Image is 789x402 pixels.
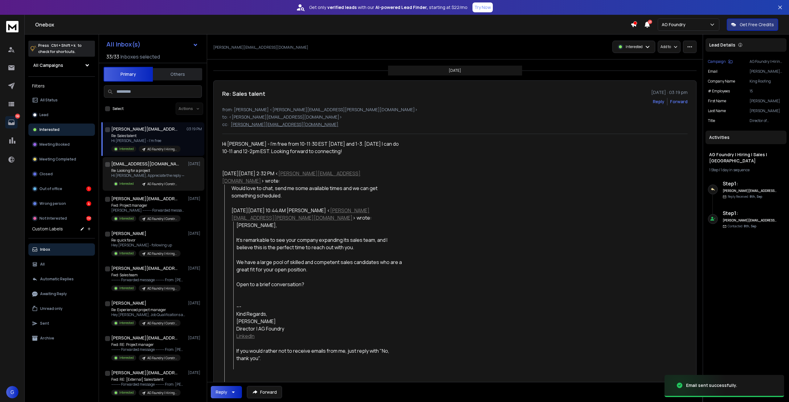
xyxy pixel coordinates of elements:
button: Meeting Completed [28,153,95,165]
span: 8th, Sep [750,194,762,199]
p: Re: Experienced project manager [111,307,185,312]
button: Reply [211,386,242,398]
h1: [PERSON_NAME][EMAIL_ADDRESS][DOMAIN_NAME] [111,265,179,271]
p: Closed [39,172,53,177]
button: Meeting Booked [28,138,95,151]
button: Lead [28,109,95,121]
p: AG Foundry | Construction Project Manager | Construction | [GEOGRAPHIC_DATA] [147,182,177,186]
button: All Status [28,94,95,106]
h6: [PERSON_NAME][EMAIL_ADDRESS][PERSON_NAME][DOMAIN_NAME] [723,218,777,223]
p: Fwd: RE: [External] Sales talent [111,377,185,382]
p: Sent [40,321,49,326]
button: Archive [28,332,95,344]
button: Interested [28,124,95,136]
button: Out of office1 [28,183,95,195]
p: Fwd: Project manager [111,203,185,208]
p: [PERSON_NAME] [750,99,784,104]
p: 15 [750,89,784,94]
p: Fwd: RE: Project manager [111,342,185,347]
div: If you would rather not to receive emails from me, just reply with "No, thank you". [236,347,402,362]
div: | [709,168,783,173]
h1: All Inbox(s) [106,41,141,47]
button: G [6,386,18,398]
p: Get only with our starting at $22/mo [309,4,468,10]
span: 8th, Sep [744,224,756,228]
button: Inbox [28,243,95,256]
div: Kind Regards, [236,310,402,318]
div: Hi [PERSON_NAME] - I'm free from 10-11:30 EST [DATE] and 1-3. [DATE] I can do 10-11 and 12-2pm ES... [222,140,402,155]
h1: Onebox [35,21,631,28]
p: Hey [PERSON_NAME], Job Qualifications and [111,312,185,317]
p: Interested [119,251,134,256]
h1: [PERSON_NAME][EMAIL_ADDRESS][DOMAIN_NAME] [111,196,179,202]
p: Interested [119,355,134,360]
span: 1 day in sequence [721,167,750,173]
h1: All Campaigns [33,62,63,68]
p: [PERSON_NAME][EMAIL_ADDRESS][DOMAIN_NAME] [750,69,784,74]
p: Lead [39,112,48,117]
a: [PERSON_NAME][EMAIL_ADDRESS][DOMAIN_NAME] [222,170,361,184]
p: Interested [119,286,134,290]
p: AG Foundry | Hiring | Sales | [GEOGRAPHIC_DATA] [750,59,784,64]
p: Fwd: Sales team [111,273,185,278]
p: Company Name [708,79,735,84]
p: Unread only [40,306,63,311]
p: Interested [119,216,134,221]
button: Awaiting Reply [28,288,95,300]
div: It’s remarkable to see your company expanding its sales team, and I believe this is the perfect t... [236,236,402,251]
p: AG Foundry | Construction Project Manager | Construction | [GEOGRAPHIC_DATA] [147,321,177,326]
div: Email sent successfully. [686,382,737,388]
p: Campaign [708,59,726,64]
p: # Employees [708,89,730,94]
p: [PERSON_NAME][EMAIL_ADDRESS][DOMAIN_NAME] [231,121,338,128]
strong: AI-powered Lead Finder, [375,4,428,10]
p: Hi [PERSON_NAME] - I'm free [111,138,181,143]
p: Try Now [474,4,491,10]
p: Reply Received [728,194,762,199]
p: [PERSON_NAME] [750,108,784,113]
h1: [PERSON_NAME] [111,300,146,306]
h1: [EMAIL_ADDRESS][DOMAIN_NAME] [111,161,179,167]
div: Forward [670,99,688,105]
label: Select [112,106,124,111]
p: Lead Details [709,42,735,48]
button: Automatic Replies [28,273,95,285]
p: Interested [119,181,134,186]
div: [PERSON_NAME], [236,221,402,229]
a: 196 [5,116,18,128]
h3: Custom Labels [32,226,63,232]
h1: [PERSON_NAME][EMAIL_ADDRESS][DOMAIN_NAME] [111,335,179,341]
button: All [28,258,95,270]
p: AG Foundry | Hiring | Sales | [GEOGRAPHIC_DATA] [147,391,177,395]
p: from: [PERSON_NAME] <[PERSON_NAME][EMAIL_ADDRESS][PERSON_NAME][DOMAIN_NAME]> [222,107,688,113]
h1: Re: Sales talent [222,89,265,98]
p: Meeting Completed [39,157,76,162]
p: [DATE] [188,370,202,375]
p: [DATE] [188,196,202,201]
span: 1 Step [709,167,718,173]
p: Hey [PERSON_NAME] - following up [111,243,181,248]
h6: [PERSON_NAME][EMAIL_ADDRESS][PERSON_NAME][DOMAIN_NAME] [723,189,777,193]
p: [PERSON_NAME] ---------- Forwarded message --------- From: [PERSON_NAME] [111,208,185,213]
span: 43 [648,20,652,24]
p: ---------- Forwarded message --------- From: [PERSON_NAME] [111,278,185,282]
p: Last Name [708,108,726,113]
div: Open to a brief conversation? [236,281,402,288]
p: Archive [40,336,54,341]
h6: Step 1 : [723,180,777,187]
button: Try Now [472,2,493,12]
p: to: <[PERSON_NAME][EMAIL_ADDRESS][DOMAIN_NAME]> [222,114,688,120]
div: Activities [705,131,787,144]
p: [PERSON_NAME][EMAIL_ADDRESS][DOMAIN_NAME] [213,45,308,50]
span: 33 / 33 [106,53,119,60]
p: Get Free Credits [740,22,774,28]
button: Campaign [708,59,733,64]
p: ---------- Forwarded message --------- From: [PERSON_NAME] [111,347,185,352]
button: All Inbox(s) [101,38,203,51]
p: Interested [119,321,134,325]
p: Hi [PERSON_NAME], Appreciate the reply — [111,173,184,178]
p: AG Foundry | Hiring | Sales | [GEOGRAPHIC_DATA] [147,251,177,256]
